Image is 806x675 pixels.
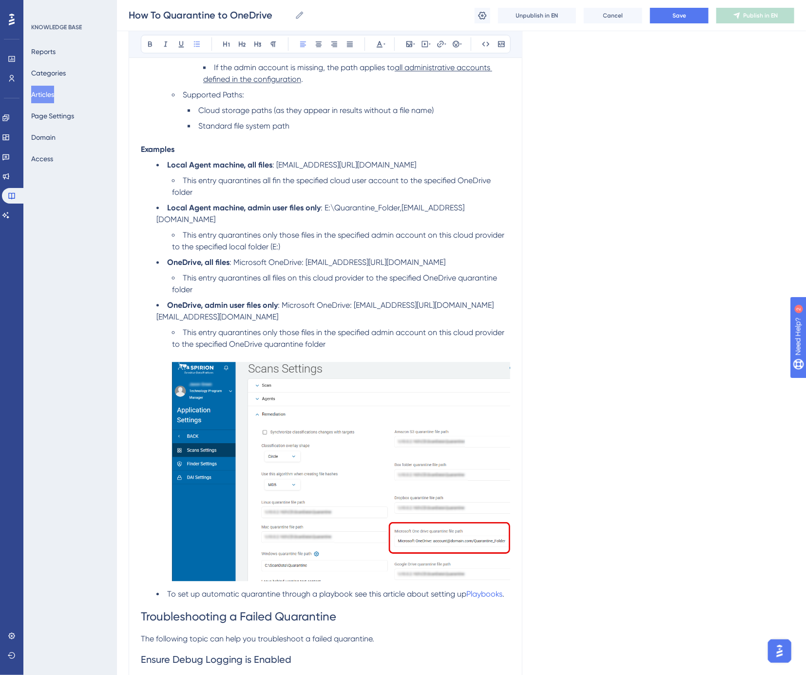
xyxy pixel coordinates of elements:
span: : [EMAIL_ADDRESS][URL][DOMAIN_NAME] [272,161,416,170]
span: Troubleshooting a Failed Quarantine [141,610,336,624]
span: Save [672,12,686,19]
span: : E:\Quarantine_Folder,[EMAIL_ADDRESS][DOMAIN_NAME] [156,204,464,225]
span: Need Help? [23,2,61,14]
button: Page Settings [31,107,74,125]
div: KNOWLEDGE BASE [31,23,82,31]
div: 2 [67,5,70,13]
strong: Local Agent machine, admin user files only [167,204,321,213]
strong: Examples [141,145,174,154]
span: Unpublish in EN [516,12,558,19]
strong: OneDrive, all files [167,258,230,267]
button: Save [650,8,709,23]
span: : Microsoft OneDrive: [EMAIL_ADDRESS][URL][DOMAIN_NAME] [230,258,445,267]
span: The following topic can help you troubleshoot a failed quarantine. [141,635,374,644]
span: . [502,590,504,599]
span: Standard file system path [198,122,289,131]
span: all administrative accounts defined in the configuration [203,63,492,84]
button: Publish in EN [716,8,794,23]
span: This entry quarantines all files on this cloud provider to the specified OneDrive quarantine folder [172,274,499,295]
button: Articles [31,86,54,103]
a: Playbooks [466,590,502,599]
strong: OneDrive, admin user files only [167,301,278,310]
span: This entry quarantines only those files in the specified admin account on this cloud provider to ... [172,328,506,349]
iframe: UserGuiding AI Assistant Launcher [765,637,794,666]
span: . [301,75,303,84]
span: Cloud storage paths (as they appear in results without a file name) [198,106,434,115]
input: Article Name [129,8,291,22]
button: Cancel [584,8,642,23]
button: Access [31,150,53,168]
span: Cancel [603,12,623,19]
span: Supported Paths: [183,91,244,100]
button: Domain [31,129,56,146]
span: Ensure Debug Logging is Enabled [141,654,291,666]
strong: Local Agent machine, all files [167,161,272,170]
button: Categories [31,64,66,82]
span: : Microsoft OneDrive: [EMAIL_ADDRESS][URL][DOMAIN_NAME][EMAIL_ADDRESS][DOMAIN_NAME] [156,301,494,322]
span: To set up automatic quarantine through a playbook see this article about setting up [167,590,466,599]
span: Publish in EN [744,12,778,19]
button: Reports [31,43,56,60]
button: Unpublish in EN [498,8,576,23]
span: This entry quarantines all fin the specified cloud user account to the specified OneDrive folder [172,176,493,197]
span: If the admin account is missing, the path applies to [214,63,395,73]
span: This entry quarantines only those files in the specified admin account on this cloud provider to ... [172,231,506,252]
